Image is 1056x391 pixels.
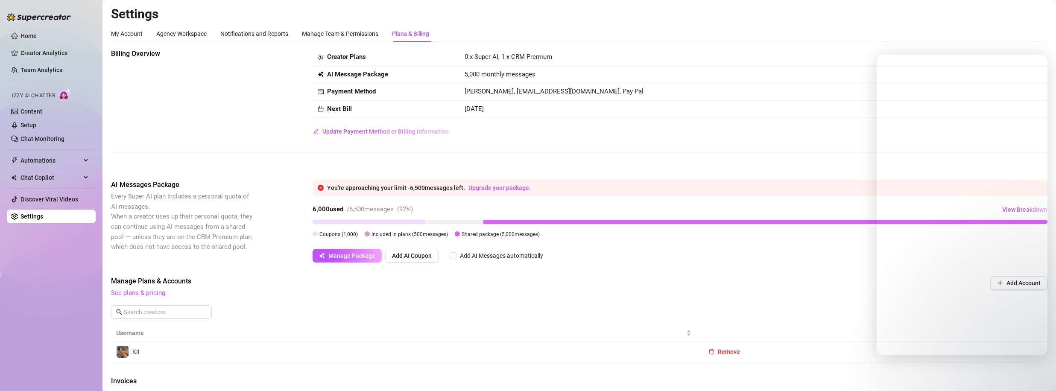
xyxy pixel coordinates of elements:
[132,348,140,355] span: Kit
[20,154,81,167] span: Automations
[327,70,388,78] strong: AI Message Package
[385,249,439,263] button: Add AI Coupon
[327,183,1042,193] div: You're approaching your limit - 6,500 messages left.
[20,46,89,60] a: Creator Analytics
[313,205,343,213] strong: 6,000 used
[111,6,1047,22] h2: Settings
[59,88,72,101] img: AI Chatter
[313,128,319,134] span: edit
[20,67,62,73] a: Team Analytics
[322,128,449,135] span: Update Payment Method or Billing Information
[460,251,543,260] div: Add AI Messages automatically
[392,29,429,38] div: Plans & Billing
[116,328,684,338] span: Username
[328,252,375,259] span: Manage Package
[111,193,253,251] span: Every Super AI plan includes a personal quota of AI messages. When a creator uses up their person...
[327,88,376,95] strong: Payment Method
[111,180,254,190] span: AI Messages Package
[313,249,382,263] button: Manage Package
[20,135,64,142] a: Chat Monitoring
[111,325,696,341] th: Username
[156,29,207,38] div: Agency Workspace
[877,55,1047,355] iframe: Intercom live chat
[327,53,366,61] strong: Creator Plans
[372,231,448,237] span: Included in plans ( 500 messages)
[718,348,740,355] span: Remove
[1027,362,1047,382] iframe: Intercom live chat
[465,70,535,80] span: 5,000 monthly messages
[397,205,413,213] span: ( 92 %)
[220,29,288,38] div: Notifications and Reports
[347,205,394,213] span: / 6,500 messages
[302,29,378,38] div: Manage Team & Permissions
[465,88,644,95] span: [PERSON_NAME], [EMAIL_ADDRESS][DOMAIN_NAME], Pay Pal
[20,213,43,220] a: Settings
[116,309,122,315] span: search
[12,92,55,100] span: Izzy AI Chatter
[111,376,254,386] span: Invoices
[111,29,143,38] div: My Account
[7,13,71,21] img: logo-BBDzfeDw.svg
[318,106,324,112] span: calendar
[117,346,129,358] img: Kit
[462,231,540,237] span: Shared package ( 5,000 messages)
[11,157,18,164] span: thunderbolt
[318,54,324,60] span: team
[465,105,484,113] span: [DATE]
[318,89,324,95] span: credit-card
[20,122,36,128] a: Setup
[111,276,932,286] span: Manage Plans & Accounts
[111,289,165,297] a: See plans & pricing
[20,196,78,203] a: Discover Viral Videos
[11,175,17,181] img: Chat Copilot
[392,252,432,259] span: Add AI Coupon
[327,105,352,113] strong: Next Bill
[313,125,449,138] button: Update Payment Method or Billing Information
[20,171,81,184] span: Chat Copilot
[468,184,531,191] a: Upgrade your package.
[319,231,358,237] span: Coupons ( 1,000 )
[318,185,324,191] span: close-circle
[708,349,714,355] span: delete
[465,53,552,61] span: 0 x Super AI, 1 x CRM Premium
[124,307,200,317] input: Search creators
[20,108,42,115] a: Content
[702,345,747,359] button: Remove
[20,32,37,39] a: Home
[111,49,254,59] span: Billing Overview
